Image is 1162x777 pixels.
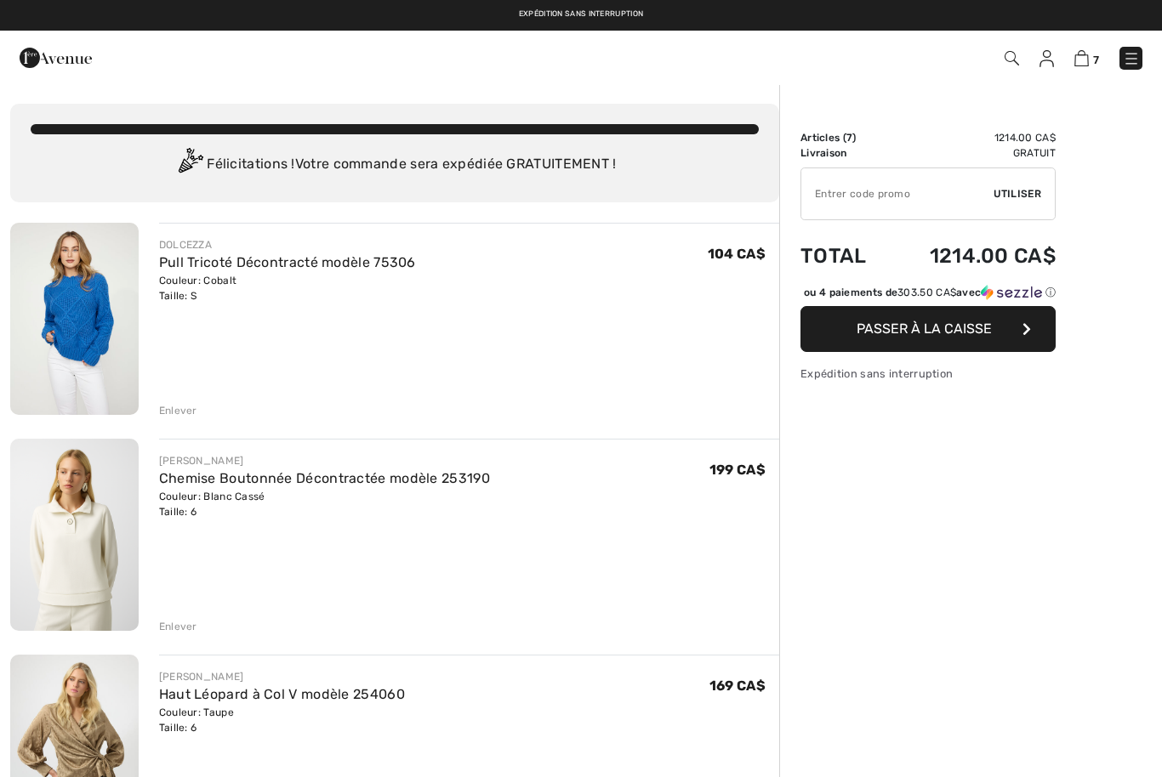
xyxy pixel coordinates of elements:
[800,285,1056,306] div: ou 4 paiements de303.50 CA$avecSezzle Cliquez pour en savoir plus sur Sezzle
[897,286,956,298] span: 303.50 CA$
[159,686,405,702] a: Haut Léopard à Col V modèle 254060
[159,403,197,418] div: Enlever
[159,705,405,735] div: Couleur: Taupe Taille: 6
[159,237,416,252] div: DOLCEZZA
[708,246,766,262] span: 104 CA$
[159,489,490,519] div: Couleur: Blanc Cassé Taille: 6
[846,132,852,144] span: 7
[800,306,1056,352] button: Passer à la caisse
[1123,50,1140,67] img: Menu
[173,148,207,182] img: Congratulation2.svg
[888,145,1056,161] td: Gratuit
[31,148,759,182] div: Félicitations ! Votre commande sera expédiée GRATUITEMENT !
[10,439,139,631] img: Chemise Boutonnée Décontractée modèle 253190
[159,470,490,486] a: Chemise Boutonnée Décontractée modèle 253190
[159,273,416,303] div: Couleur: Cobalt Taille: S
[994,186,1041,201] span: Utiliser
[800,130,888,145] td: Articles ( )
[159,453,490,468] div: [PERSON_NAME]
[159,254,416,270] a: Pull Tricoté Décontracté modèle 75306
[857,320,992,337] span: Passer à la caisse
[1093,54,1099,66] span: 7
[800,145,888,161] td: Livraison
[888,227,1056,285] td: 1214.00 CA$
[801,168,994,219] input: Code promo
[1074,48,1099,68] a: 7
[804,285,1056,300] div: ou 4 paiements de avec
[159,619,197,634] div: Enlever
[800,227,888,285] td: Total
[800,366,1056,382] div: Expédition sans interruption
[709,678,766,694] span: 169 CA$
[20,48,92,65] a: 1ère Avenue
[709,462,766,478] span: 199 CA$
[1074,50,1089,66] img: Panier d'achat
[10,223,139,415] img: Pull Tricoté Décontracté modèle 75306
[159,669,405,684] div: [PERSON_NAME]
[1040,50,1054,67] img: Mes infos
[981,285,1042,300] img: Sezzle
[888,130,1056,145] td: 1214.00 CA$
[20,41,92,75] img: 1ère Avenue
[1005,51,1019,65] img: Recherche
